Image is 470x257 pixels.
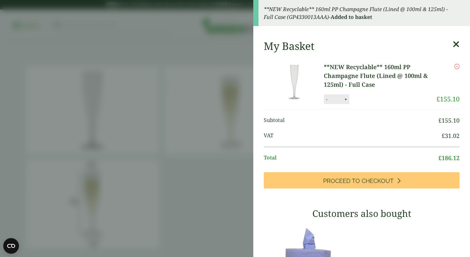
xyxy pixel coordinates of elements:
[438,154,460,162] bdi: 186.12
[438,116,460,124] bdi: 155.10
[264,131,442,140] span: VAT
[264,40,314,52] h2: My Basket
[442,132,445,140] span: £
[3,238,19,254] button: Open CMP widget
[264,172,460,189] a: Proceed to Checkout
[264,154,438,162] span: Total
[264,208,460,219] h3: Customers also bought
[436,95,460,103] bdi: 155.10
[436,95,440,103] span: £
[324,63,436,89] a: **NEW Recyclable** 160ml PP Champagne Flute (Lined @ 100ml & 125ml) - Full Case
[442,132,460,140] bdi: 31.02
[264,6,448,21] em: **NEW Recyclable** 160ml PP Champagne Flute (Lined @ 100ml & 125ml) - Full Case (GP4330013AAA)
[342,97,349,102] button: +
[454,63,460,70] a: Remove this item
[264,116,438,125] span: Subtotal
[438,116,442,124] span: £
[324,97,329,102] button: -
[323,177,394,185] span: Proceed to Checkout
[331,13,372,21] strong: Added to basket
[438,154,442,162] span: £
